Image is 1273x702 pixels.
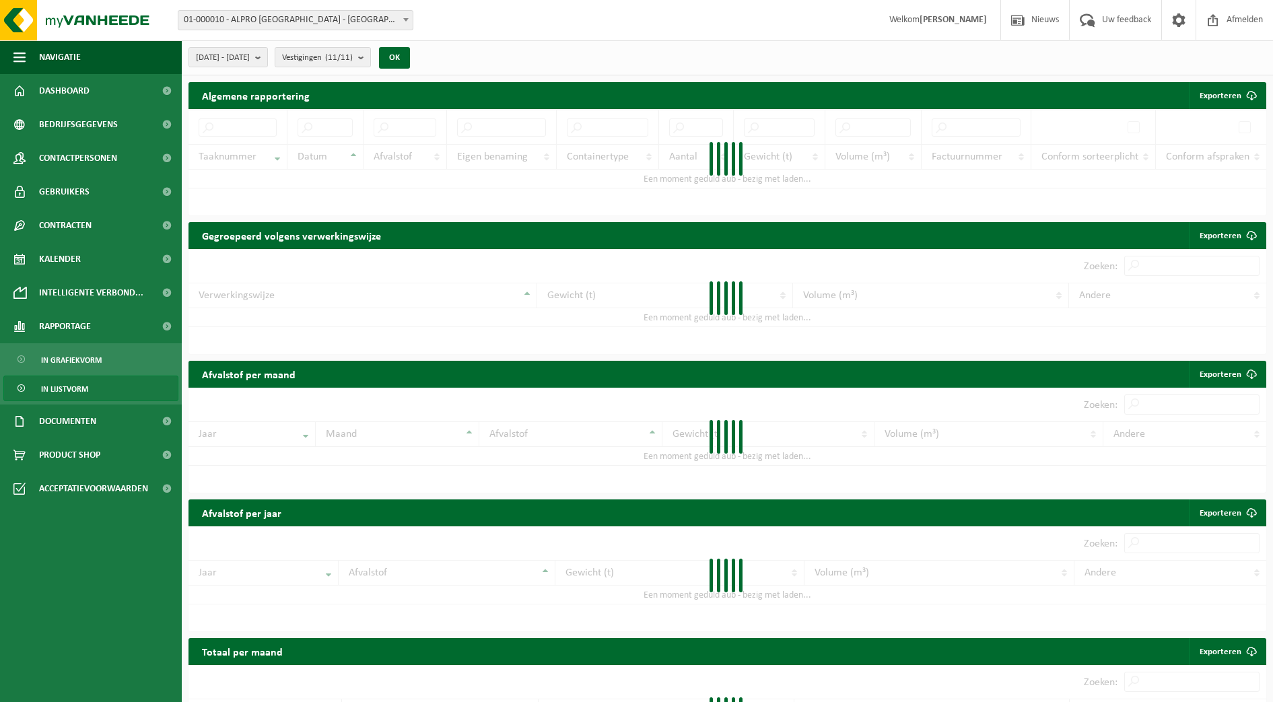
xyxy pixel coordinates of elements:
span: Intelligente verbond... [39,276,143,310]
button: Exporteren [1189,82,1265,109]
h2: Gegroepeerd volgens verwerkingswijze [188,222,394,248]
a: In grafiekvorm [3,347,178,372]
span: Documenten [39,405,96,438]
button: Vestigingen(11/11) [275,47,371,67]
count: (11/11) [325,53,353,62]
span: Product Shop [39,438,100,472]
a: Exporteren [1189,361,1265,388]
h2: Afvalstof per maand [188,361,309,387]
h2: Afvalstof per jaar [188,499,295,526]
a: Exporteren [1189,638,1265,665]
span: Gebruikers [39,175,90,209]
h2: Algemene rapportering [188,82,323,109]
span: Contactpersonen [39,141,117,175]
span: Acceptatievoorwaarden [39,472,148,505]
h2: Totaal per maand [188,638,296,664]
span: Rapportage [39,310,91,343]
button: [DATE] - [DATE] [188,47,268,67]
span: Kalender [39,242,81,276]
strong: [PERSON_NAME] [920,15,987,25]
a: Exporteren [1189,222,1265,249]
span: 01-000010 - ALPRO NV - WEVELGEM [178,10,413,30]
span: Navigatie [39,40,81,74]
span: Bedrijfsgegevens [39,108,118,141]
span: 01-000010 - ALPRO NV - WEVELGEM [178,11,413,30]
a: Exporteren [1189,499,1265,526]
span: In lijstvorm [41,376,88,402]
span: [DATE] - [DATE] [196,48,250,68]
span: Dashboard [39,74,90,108]
button: OK [379,47,410,69]
span: Vestigingen [282,48,353,68]
span: Contracten [39,209,92,242]
a: In lijstvorm [3,376,178,401]
span: In grafiekvorm [41,347,102,373]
